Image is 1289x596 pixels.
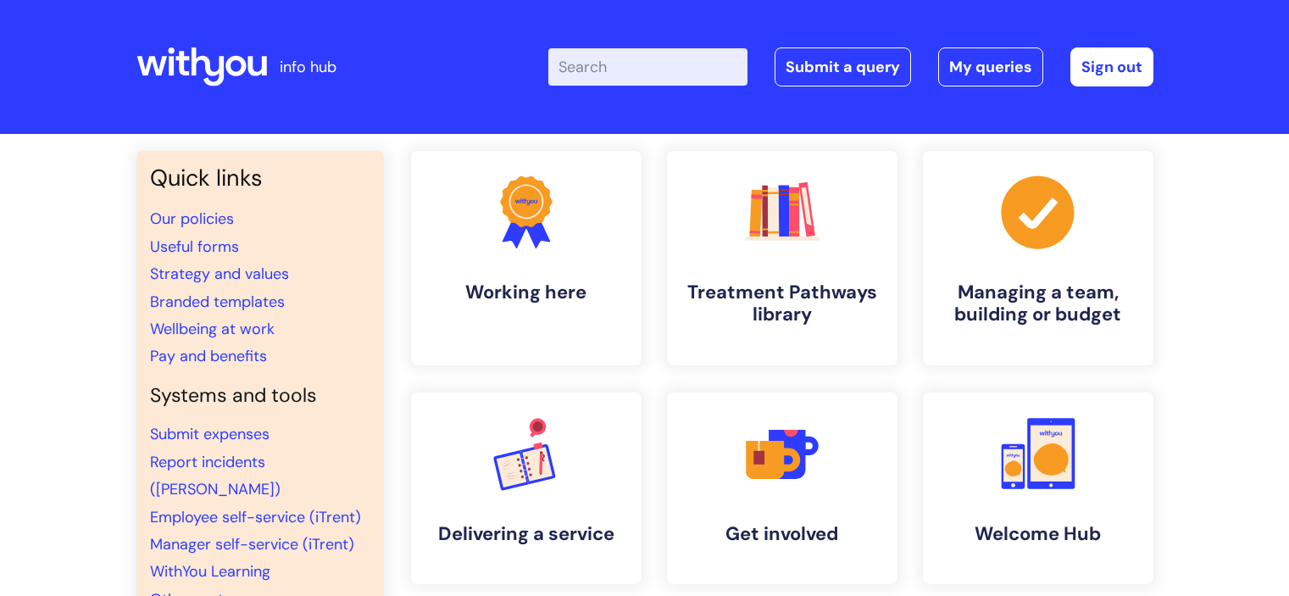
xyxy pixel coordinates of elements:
[150,164,370,192] h3: Quick links
[150,507,361,527] a: Employee self-service (iTrent)
[938,47,1043,86] a: My queries
[411,393,642,584] a: Delivering a service
[150,237,239,257] a: Useful forms
[923,151,1153,365] a: Managing a team, building or budget
[667,393,897,584] a: Get involved
[548,48,747,86] input: Search
[425,281,628,304] h4: Working here
[936,281,1140,326] h4: Managing a team, building or budget
[150,534,354,554] a: Manager self-service (iTrent)
[667,151,897,365] a: Treatment Pathways library
[150,424,269,444] a: Submit expenses
[280,53,336,81] p: info hub
[923,393,1153,584] a: Welcome Hub
[411,151,642,365] a: Working here
[548,47,1153,86] div: | -
[150,292,285,312] a: Branded templates
[150,319,275,339] a: Wellbeing at work
[150,346,267,366] a: Pay and benefits
[1070,47,1153,86] a: Sign out
[425,523,628,545] h4: Delivering a service
[150,561,270,582] a: WithYou Learning
[150,209,234,229] a: Our policies
[150,384,370,408] h4: Systems and tools
[150,452,281,499] a: Report incidents ([PERSON_NAME])
[681,523,884,545] h4: Get involved
[150,264,289,284] a: Strategy and values
[681,281,884,326] h4: Treatment Pathways library
[775,47,911,86] a: Submit a query
[936,523,1140,545] h4: Welcome Hub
